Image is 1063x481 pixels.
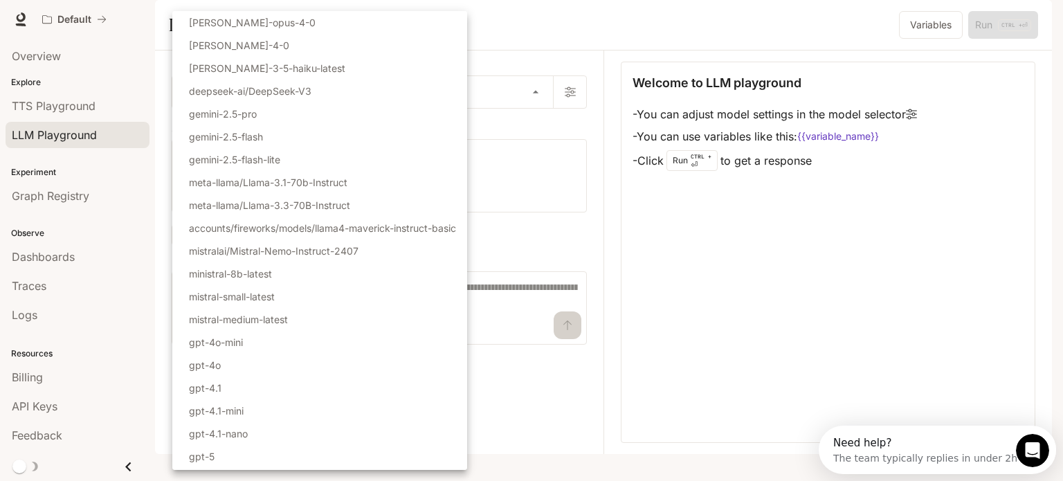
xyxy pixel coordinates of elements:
[189,289,275,304] p: mistral-small-latest
[189,175,347,190] p: meta-llama/Llama-3.1-70b-Instruct
[15,12,199,23] div: Need help?
[189,403,244,418] p: gpt-4.1-mini
[6,6,239,44] div: Open Intercom Messenger
[189,15,316,30] p: [PERSON_NAME]-opus-4-0
[189,426,248,441] p: gpt-4.1-nano
[189,449,215,464] p: gpt-5
[819,426,1056,474] iframe: Intercom live chat discovery launcher
[189,381,221,395] p: gpt-4.1
[1016,434,1049,467] iframe: Intercom live chat
[189,198,350,212] p: meta-llama/Llama-3.3-70B-Instruct
[189,152,280,167] p: gemini-2.5-flash-lite
[189,61,345,75] p: [PERSON_NAME]-3-5-haiku-latest
[189,107,257,121] p: gemini-2.5-pro
[189,38,289,53] p: [PERSON_NAME]-4-0
[189,129,263,144] p: gemini-2.5-flash
[189,244,358,258] p: mistralai/Mistral-Nemo-Instruct-2407
[189,358,221,372] p: gpt-4o
[189,84,311,98] p: deepseek-ai/DeepSeek-V3
[189,266,272,281] p: ministral-8b-latest
[189,221,456,235] p: accounts/fireworks/models/llama4-maverick-instruct-basic
[189,335,243,350] p: gpt-4o-mini
[189,312,288,327] p: mistral-medium-latest
[15,23,199,37] div: The team typically replies in under 2h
